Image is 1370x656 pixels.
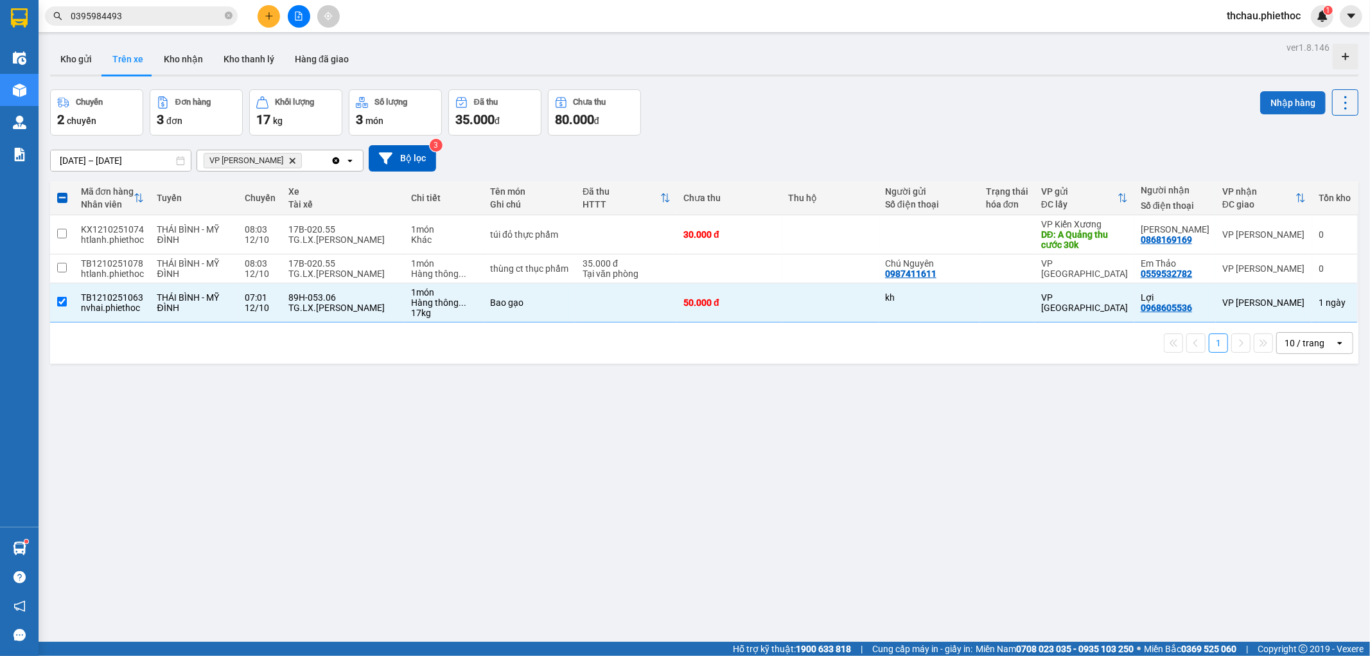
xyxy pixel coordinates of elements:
img: warehouse-icon [13,116,26,129]
th: Toggle SortBy [1035,181,1134,215]
div: Chuyến [76,98,103,107]
span: notification [13,600,26,612]
button: caret-down [1340,5,1362,28]
div: Tuyến [157,193,231,203]
span: VP Nguyễn Xiển [209,155,283,166]
div: 0868169169 [1141,235,1192,245]
div: 17 kg [411,308,477,318]
div: kh [885,292,973,303]
div: Chi tiết [411,193,477,203]
div: KX1210251074 [81,224,145,235]
span: file-add [294,12,303,21]
span: kg [273,116,283,126]
span: VP Nguyễn Xiển, close by backspace [204,153,302,168]
div: 0 [1319,263,1351,274]
div: Đã thu [474,98,498,107]
span: Cung cấp máy in - giấy in: [872,642,972,656]
input: Tìm tên, số ĐT hoặc mã đơn [71,9,222,23]
button: 1 [1209,333,1228,353]
div: Khác [411,235,477,245]
img: icon-new-feature [1317,10,1328,22]
div: VP Kiến Xương [1041,219,1128,229]
div: 08:03 [245,258,276,269]
button: Số lượng3món [349,89,442,136]
span: copyright [1299,644,1308,653]
div: Đã thu [583,186,660,197]
div: TB1210251063 [81,292,145,303]
div: 07:01 [245,292,276,303]
div: Đơn hàng [175,98,211,107]
div: 0 [1319,229,1351,240]
div: Hàng thông thường [411,297,477,308]
span: ... [459,269,466,279]
button: Kho gửi [50,44,102,75]
span: đ [495,116,500,126]
div: Hàng thông thường [411,269,477,279]
div: VP [PERSON_NAME] [1222,297,1306,308]
button: file-add [288,5,310,28]
div: Bao gạo [490,297,570,308]
div: DĐ: A Quảng thu cước 30k [1041,229,1128,250]
svg: Delete [288,157,296,164]
div: 35.000 đ [583,258,671,269]
svg: Clear all [331,155,341,166]
span: | [861,642,863,656]
div: TG.LX.[PERSON_NAME] [288,235,398,245]
div: Số điện thoại [885,199,973,209]
span: 80.000 [555,112,594,127]
div: 12/10 [245,303,276,313]
span: đ [594,116,599,126]
button: Bộ lọc [369,145,436,172]
span: THÁI BÌNH - MỸ ĐÌNH [157,258,219,279]
button: Đã thu35.000đ [448,89,541,136]
strong: 0369 525 060 [1181,644,1236,654]
div: VP [GEOGRAPHIC_DATA] [1041,258,1128,279]
div: 10 / trang [1285,337,1324,350]
img: warehouse-icon [13,542,26,555]
div: TG.LX.[PERSON_NAME] [288,303,398,313]
div: Anh Tuấn Anh [1141,224,1209,235]
span: ngày [1326,297,1346,308]
span: 3 [356,112,363,127]
span: Miền Nam [976,642,1134,656]
div: Tồn kho [1319,193,1351,203]
div: Tại văn phòng [583,269,671,279]
div: nvhai.phiethoc [81,303,145,313]
svg: open [1335,338,1345,348]
div: Em Thảo [1141,258,1209,269]
svg: open [345,155,355,166]
div: Số lượng [374,98,407,107]
span: Hỗ trợ kỹ thuật: [733,642,851,656]
div: 1 món [411,287,477,297]
div: Ghi chú [490,199,570,209]
div: 50.000 đ [683,297,775,308]
div: Tên món [490,186,570,197]
li: 237 [PERSON_NAME] , [GEOGRAPHIC_DATA] [120,31,537,48]
strong: 1900 633 818 [796,644,851,654]
button: Chuyến2chuyến [50,89,143,136]
div: ver 1.8.146 [1287,40,1330,55]
div: VP [GEOGRAPHIC_DATA] [1041,292,1128,313]
div: Người gửi [885,186,973,197]
div: 1 [1319,297,1351,308]
div: Khối lượng [275,98,314,107]
div: VP gửi [1041,186,1118,197]
button: Hàng đã giao [285,44,359,75]
div: Chuyến [245,193,276,203]
div: túi đỏ thực phẩm [490,229,570,240]
button: Khối lượng17kg [249,89,342,136]
div: Tài xế [288,199,398,209]
span: close-circle [225,10,233,22]
div: ĐC lấy [1041,199,1118,209]
sup: 1 [24,540,28,544]
button: Nhập hàng [1260,91,1326,114]
div: 17B-020.55 [288,224,398,235]
div: Người nhận [1141,185,1209,195]
span: ... [459,297,466,308]
div: hóa đơn [986,199,1028,209]
div: TB1210251078 [81,258,145,269]
img: logo-vxr [11,8,28,28]
input: Select a date range. [51,150,191,171]
span: aim [324,12,333,21]
button: Trên xe [102,44,154,75]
